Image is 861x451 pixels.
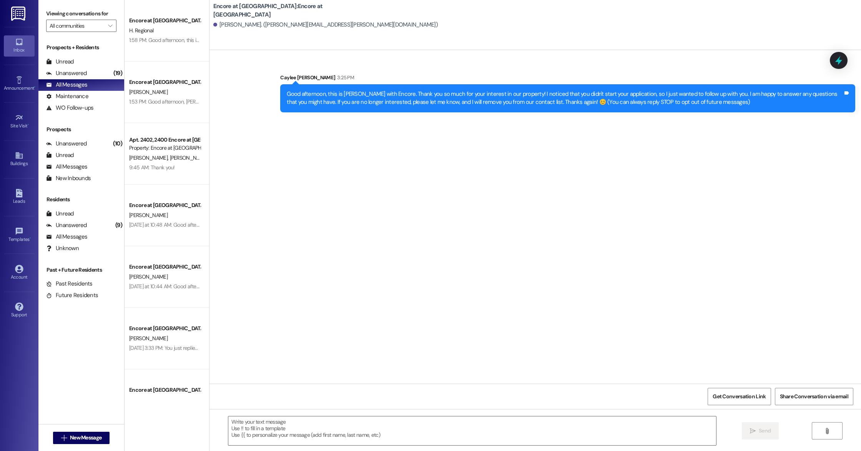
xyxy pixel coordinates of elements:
[46,92,88,100] div: Maintenance
[46,291,98,299] div: Future Residents
[46,104,93,112] div: WO Follow-ups
[213,21,438,29] div: [PERSON_NAME]. ([PERSON_NAME][EMAIL_ADDRESS][PERSON_NAME][DOMAIN_NAME])
[38,43,124,52] div: Prospects + Residents
[38,195,124,204] div: Residents
[129,344,437,351] div: [DATE] 3:33 PM: You just replied 'Stop'. Are you sure you want to opt out of this thread? Please ...
[4,300,35,321] a: Support
[46,8,116,20] label: Viewing conversations for
[111,67,124,79] div: (19)
[129,386,200,394] div: Encore at [GEOGRAPHIC_DATA]
[170,154,208,161] span: [PERSON_NAME]
[38,125,124,134] div: Prospects
[4,35,35,56] a: Inbox
[34,84,35,90] span: •
[129,263,200,271] div: Encore at [GEOGRAPHIC_DATA]
[708,388,771,405] button: Get Conversation Link
[4,225,35,246] a: Templates •
[38,266,124,274] div: Past + Future Residents
[46,163,87,171] div: All Messages
[129,89,168,95] span: [PERSON_NAME]
[129,17,200,25] div: Encore at [GEOGRAPHIC_DATA]
[53,432,110,444] button: New Message
[46,233,87,241] div: All Messages
[824,428,830,434] i: 
[61,435,67,441] i: 
[4,149,35,170] a: Buildings
[11,7,27,21] img: ResiDesk Logo
[129,144,200,152] div: Property: Encore at [GEOGRAPHIC_DATA]
[742,422,779,439] button: Send
[129,212,168,219] span: [PERSON_NAME]
[46,174,91,182] div: New Inbounds
[108,23,112,29] i: 
[713,393,766,401] span: Get Conversation Link
[46,58,74,66] div: Unread
[30,236,31,241] span: •
[129,98,832,105] div: 1:53 PM: Good afternoon, [PERSON_NAME]! This is [PERSON_NAME] with Encore, I just wanted to reach...
[129,164,175,171] div: 9:45 AM: Thank you!
[46,244,79,252] div: Unknown
[759,427,771,435] span: Send
[335,73,354,82] div: 3:25 PM
[213,2,367,19] b: Encore at [GEOGRAPHIC_DATA]: Encore at [GEOGRAPHIC_DATA]
[50,20,104,32] input: All communities
[4,262,35,283] a: Account
[129,154,170,161] span: [PERSON_NAME]
[46,210,74,218] div: Unread
[129,324,200,332] div: Encore at [GEOGRAPHIC_DATA]
[113,219,124,231] div: (9)
[4,187,35,207] a: Leads
[46,221,87,229] div: Unanswered
[750,428,756,434] i: 
[775,388,853,405] button: Share Conversation via email
[780,393,848,401] span: Share Conversation via email
[46,140,87,148] div: Unanswered
[28,122,29,127] span: •
[129,396,168,403] span: [PERSON_NAME]
[129,335,168,342] span: [PERSON_NAME]
[46,280,93,288] div: Past Residents
[70,434,101,442] span: New Message
[46,151,74,159] div: Unread
[287,90,843,107] div: Good afternoon, this is [PERSON_NAME] with Encore. Thank you so much for your interest in our pro...
[111,138,124,150] div: (10)
[129,27,153,34] span: H. Regional
[129,78,200,86] div: Encore at [GEOGRAPHIC_DATA]
[4,111,35,132] a: Site Visit •
[129,273,168,280] span: [PERSON_NAME]
[129,201,200,209] div: Encore at [GEOGRAPHIC_DATA]
[129,136,200,144] div: Apt. 2402, 2400 Encore at [GEOGRAPHIC_DATA]
[46,69,87,77] div: Unanswered
[280,73,855,84] div: Caylee [PERSON_NAME]
[46,81,87,89] div: All Messages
